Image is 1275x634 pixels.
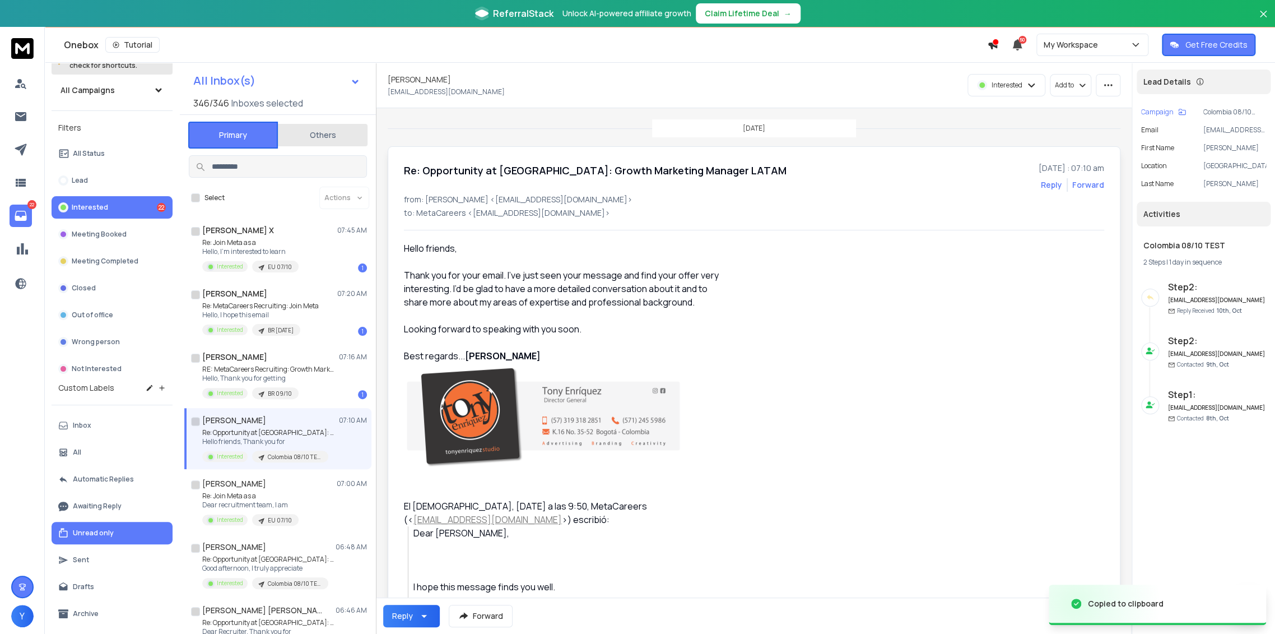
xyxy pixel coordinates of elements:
[202,302,319,311] p: Re: MetaCareers Recruiting: Join Meta
[392,610,413,622] div: Reply
[1088,598,1164,609] div: Copied to clipboard
[404,363,683,469] img: AD_4nXeOBBiZ4Q5AldK6Xbz4gsfKD4TQl1eb6TQgo2JZpj5pw-roZH0UEDWNGRnBCpPmkXufMKfgXR6UkTaxMgRhClhK4fXd6...
[1072,179,1104,191] div: Forward
[339,353,367,362] p: 07:16 AM
[52,223,173,246] button: Meeting Booked
[1044,39,1102,50] p: My Workspace
[72,230,127,239] p: Meeting Booked
[72,176,88,185] p: Lead
[184,70,369,92] button: All Inbox(s)
[72,337,120,346] p: Wrong person
[1055,81,1074,90] p: Add to
[1141,126,1158,135] p: Email
[73,609,99,618] p: Archive
[404,269,731,309] p: Thank you for your email. I’ve just seen your message and find your offer very interesting. I’d b...
[52,304,173,326] button: Out of office
[52,331,173,353] button: Wrong person
[358,390,367,399] div: 1
[1141,108,1174,117] p: Campaign
[52,468,173,490] button: Automatic Replies
[193,75,255,86] h1: All Inbox(s)
[1039,163,1104,174] p: [DATE] : 07:10 am
[1256,7,1271,34] button: Close banner
[1185,39,1248,50] p: Get Free Credits
[73,421,91,430] p: Inbox
[202,492,299,501] p: Re: Join Meta as a
[64,37,987,53] div: Onebox
[202,238,299,247] p: Re: Join Meta as a
[61,85,115,96] h1: All Campaigns
[217,516,243,524] p: Interested
[52,549,173,571] button: Sent
[992,81,1022,90] p: Interested
[52,522,173,544] button: Unread only
[72,311,113,320] p: Out of office
[188,122,278,149] button: Primary
[10,205,32,227] a: 22
[202,365,337,374] p: RE: MetaCareers Recruiting: Growth Marketing
[404,207,1104,219] p: to: MetaCareers <[EMAIL_ADDRESS][DOMAIN_NAME]>
[449,605,513,627] button: Forward
[1177,307,1242,315] p: Reply Received
[217,452,243,461] p: Interested
[268,580,322,588] p: Colombia 08/10 TEST
[202,605,325,616] h1: [PERSON_NAME] [PERSON_NAME]
[52,414,173,437] button: Inbox
[73,149,105,158] p: All Status
[73,502,122,511] p: Awaiting Reply
[52,603,173,625] button: Archive
[11,605,34,627] button: Y
[1203,179,1266,188] p: [PERSON_NAME]
[337,479,367,488] p: 07:00 AM
[337,289,367,298] p: 07:20 AM
[202,542,266,553] h1: [PERSON_NAME]
[268,453,322,461] p: Colombia 08/10 TEST
[52,576,173,598] button: Drafts
[1168,388,1266,401] h6: Step 1 :
[52,495,173,517] button: Awaiting Reply
[73,475,134,484] p: Automatic Replies
[72,257,138,266] p: Meeting Completed
[404,194,1104,205] p: from: [PERSON_NAME] <[EMAIL_ADDRESS][DOMAIN_NAME]>
[383,605,440,627] button: Reply
[337,226,367,235] p: 07:45 AM
[1137,202,1271,226] div: Activities
[268,390,292,398] p: BR 09/10
[1177,414,1229,423] p: Contacted
[202,437,337,446] p: Hello friends, Thank you for
[204,193,225,202] label: Select
[73,582,94,591] p: Drafts
[1141,161,1167,170] p: location
[388,74,451,85] h1: [PERSON_NAME]
[1143,76,1191,87] p: Lead Details
[72,364,122,373] p: Not Interested
[52,250,173,272] button: Meeting Completed
[202,247,299,256] p: Hello, I’m interested to learn
[202,555,337,564] p: Re: Opportunity at [GEOGRAPHIC_DATA]: Growth
[217,579,243,587] p: Interested
[743,124,765,133] p: [DATE]
[1203,161,1266,170] p: [GEOGRAPHIC_DATA]
[27,200,36,209] p: 22
[1206,414,1229,422] span: 8th, Oct
[52,441,173,464] button: All
[202,225,274,236] h1: [PERSON_NAME] X
[404,322,731,336] p: Looking forward to speaking with you soon.
[52,120,173,136] h3: Filters
[193,96,229,110] span: 346 / 346
[202,501,299,510] p: Dear recruitment team, I am
[202,311,319,320] p: Hello, I hope this email
[1168,404,1266,412] h6: [EMAIL_ADDRESS][DOMAIN_NAME]
[465,350,541,362] b: [PERSON_NAME]
[202,415,266,426] h1: [PERSON_NAME]
[202,351,267,363] h1: [PERSON_NAME]
[1177,360,1229,369] p: Contacted
[52,196,173,219] button: Interested22
[562,8,691,19] p: Unlock AI-powered affiliate growth
[696,3,801,24] button: Claim Lifetime Deal→
[231,96,303,110] h3: Inboxes selected
[1141,144,1174,152] p: First Name
[784,8,792,19] span: →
